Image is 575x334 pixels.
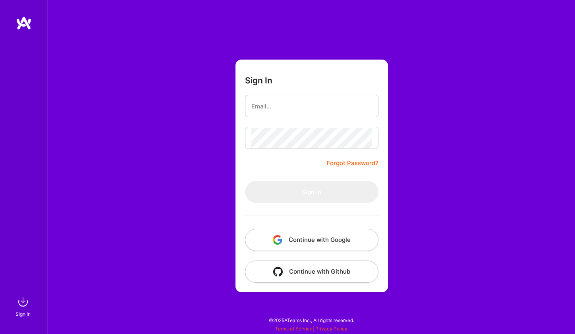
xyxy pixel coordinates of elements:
[16,16,32,30] img: logo
[327,158,378,168] a: Forgot Password?
[245,75,272,85] h3: Sign In
[275,326,347,332] span: |
[251,96,372,116] input: Email...
[275,326,313,332] a: Terms of Service
[15,310,31,318] div: Sign In
[273,267,283,276] img: icon
[245,181,378,203] button: Sign In
[15,294,31,310] img: sign in
[245,229,378,251] button: Continue with Google
[273,235,282,245] img: icon
[315,326,347,332] a: Privacy Policy
[17,294,31,318] a: sign inSign In
[245,261,378,283] button: Continue with Github
[48,310,575,330] div: © 2025 ATeams Inc., All rights reserved.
